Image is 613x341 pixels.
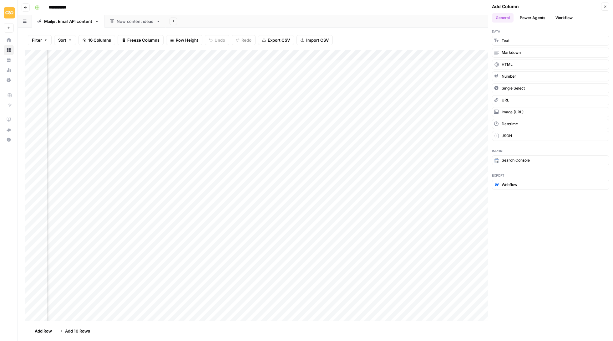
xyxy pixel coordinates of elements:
[492,59,609,70] button: HTML
[492,71,609,81] button: Number
[56,326,94,336] button: Add 10 Rows
[492,107,609,117] button: Image (URL)
[492,173,609,178] span: Export
[117,18,154,24] div: New content ideas
[215,37,225,43] span: Undo
[104,15,166,28] a: New content ideas
[4,65,14,75] a: Usage
[4,115,14,125] a: AirOps Academy
[516,13,549,23] button: Power Agents
[44,18,92,24] div: Mailjet Email API content
[502,158,530,163] span: Search Console
[79,35,115,45] button: 16 Columns
[4,55,14,65] a: Your Data
[502,85,525,91] span: Single Select
[492,36,609,46] button: Text
[502,109,524,115] span: Image (URL)
[552,13,576,23] button: Workflow
[4,7,15,18] img: Sinch Logo
[4,135,14,145] button: Help + Support
[205,35,229,45] button: Undo
[502,97,509,103] span: URL
[502,50,521,55] span: Markdown
[502,62,513,67] span: HTML
[306,37,329,43] span: Import CSV
[4,35,14,45] a: Home
[4,125,13,134] div: What's new?
[118,35,164,45] button: Freeze Columns
[492,119,609,129] button: Datetime
[492,29,609,34] span: Data
[58,37,66,43] span: Sort
[502,74,516,79] span: Number
[492,131,609,141] button: JSON
[232,35,256,45] button: Redo
[258,35,294,45] button: Export CSV
[492,180,609,190] button: Webflow
[502,182,517,188] span: Webflow
[502,38,509,44] span: Text
[32,15,104,28] a: Mailjet Email API content
[127,37,160,43] span: Freeze Columns
[4,75,14,85] a: Settings
[176,37,198,43] span: Row Height
[166,35,202,45] button: Row Height
[35,328,52,334] span: Add Row
[492,83,609,93] button: Single Select
[4,45,14,55] a: Browse
[492,13,514,23] button: General
[32,37,42,43] span: Filter
[54,35,76,45] button: Sort
[241,37,251,43] span: Redo
[4,125,14,135] button: What's new?
[88,37,111,43] span: 16 Columns
[492,95,609,105] button: URL
[492,155,609,165] button: Search Console
[4,5,14,21] button: Workspace: Sinch
[268,37,290,43] span: Export CSV
[296,35,333,45] button: Import CSV
[492,48,609,58] button: Markdown
[25,326,56,336] button: Add Row
[502,121,518,127] span: Datetime
[65,328,90,334] span: Add 10 Rows
[502,133,512,139] span: JSON
[492,148,609,153] span: Import
[28,35,52,45] button: Filter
